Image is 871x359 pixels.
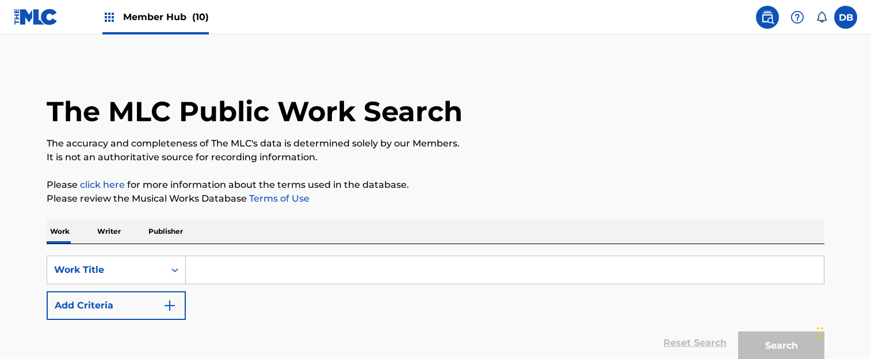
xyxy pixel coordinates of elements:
[192,11,209,22] span: (10)
[47,137,824,150] p: The accuracy and completeness of The MLC's data is determined solely by our Members.
[163,299,177,312] img: 9d2ae6d4665cec9f34b9.svg
[761,10,774,24] img: search
[47,150,824,164] p: It is not an authoritative source for recording information.
[813,304,871,359] iframe: Chat Widget
[123,10,209,24] span: Member Hub
[47,94,463,129] h1: The MLC Public Work Search
[786,6,809,29] div: Help
[102,10,116,24] img: Top Rightsholders
[80,179,125,190] a: click here
[54,263,158,277] div: Work Title
[247,193,310,204] a: Terms of Use
[47,192,824,206] p: Please review the Musical Works Database
[756,6,779,29] a: Public Search
[47,178,824,192] p: Please for more information about the terms used in the database.
[94,219,124,244] p: Writer
[145,219,186,244] p: Publisher
[790,10,804,24] img: help
[834,6,857,29] div: User Menu
[47,219,73,244] p: Work
[14,9,58,25] img: MLC Logo
[817,315,824,350] div: Drag
[816,11,827,23] div: Notifications
[47,291,186,320] button: Add Criteria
